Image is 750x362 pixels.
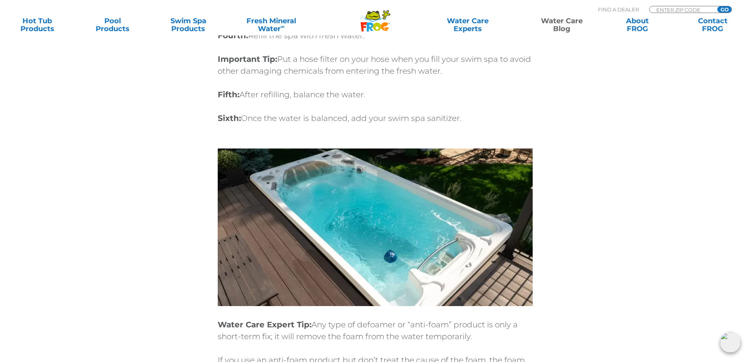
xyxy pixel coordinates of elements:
strong: Fourth: [218,31,248,40]
a: ContactFROG [683,17,742,33]
a: Fresh MineralWater∞ [234,17,308,33]
p: Find A Dealer [598,6,639,13]
a: Swim SpaProducts [159,17,218,33]
p: Put a hose filter on your hose when you fill your swim spa to avoid other damaging chemicals from... [218,53,533,77]
input: GO [717,6,731,13]
strong: Important Tip: [218,54,277,64]
a: PoolProducts [83,17,142,33]
a: Hot TubProducts [8,17,67,33]
a: Water CareBlog [532,17,591,33]
img: openIcon [720,332,741,353]
img: A Swim Spa with FROG @ease [218,149,533,306]
a: AboutFROG [608,17,667,33]
p: Once the water is balanced, add your swim spa sanitizer. [218,112,533,124]
p: Refill the spa with fresh water. [218,30,533,41]
p: After refilling, balance the water. [218,89,533,100]
strong: Sixth: [218,113,241,123]
input: Zip Code Form [656,6,709,13]
a: Water CareExperts [420,17,515,33]
strong: Water Care Expert Tip: [218,320,311,329]
p: Any type of defoamer or “anti-foam” product is only a short-term fix; it will remove the foam fro... [218,319,533,342]
strong: Fifth: [218,90,239,99]
sup: ∞ [281,23,285,30]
